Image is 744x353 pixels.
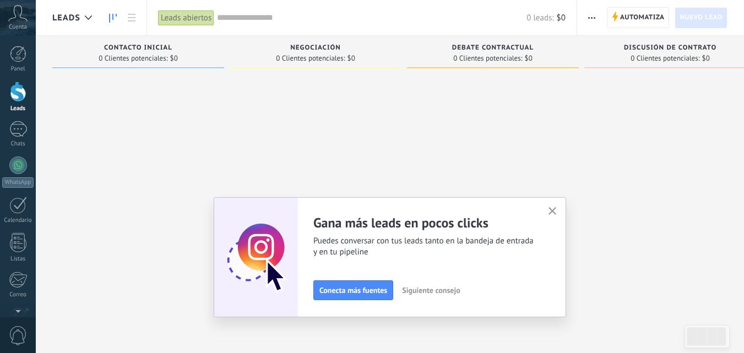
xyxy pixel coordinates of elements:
[397,282,465,298] button: Siguiente consejo
[313,214,535,231] h2: Gana más leads en pocos clicks
[170,55,178,62] span: $0
[675,7,727,28] a: Nuevo lead
[122,7,141,29] a: Lista
[557,13,566,23] span: $0
[319,286,387,294] span: Conecta más fuentes
[526,13,553,23] span: 0 leads:
[702,55,710,62] span: $0
[2,105,34,112] div: Leads
[525,55,533,62] span: $0
[2,177,34,188] div: WhatsApp
[2,256,34,263] div: Listas
[235,44,396,53] div: Negociación
[624,44,716,52] span: Discusión de contrato
[58,44,219,53] div: Contacto inicial
[452,44,534,52] span: Debate contractual
[104,7,122,29] a: Leads
[313,236,535,258] span: Puedes conversar con tus leads tanto en la bandeja de entrada y en tu pipeline
[313,280,393,300] button: Conecta más fuentes
[2,217,34,224] div: Calendario
[276,55,345,62] span: 0 Clientes potenciales:
[104,44,172,52] span: Contacto inicial
[290,44,341,52] span: Negociación
[584,7,600,28] button: Más
[412,44,573,53] div: Debate contractual
[680,8,723,28] span: Nuevo lead
[347,55,355,62] span: $0
[620,8,665,28] span: Automatiza
[9,24,27,31] span: Cuenta
[2,140,34,148] div: Chats
[52,13,80,23] span: Leads
[607,7,670,28] a: Automatiza
[158,10,214,26] div: Leads abiertos
[453,55,522,62] span: 0 Clientes potenciales:
[99,55,167,62] span: 0 Clientes potenciales:
[2,66,34,73] div: Panel
[402,286,460,294] span: Siguiente consejo
[631,55,699,62] span: 0 Clientes potenciales:
[2,291,34,298] div: Correo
